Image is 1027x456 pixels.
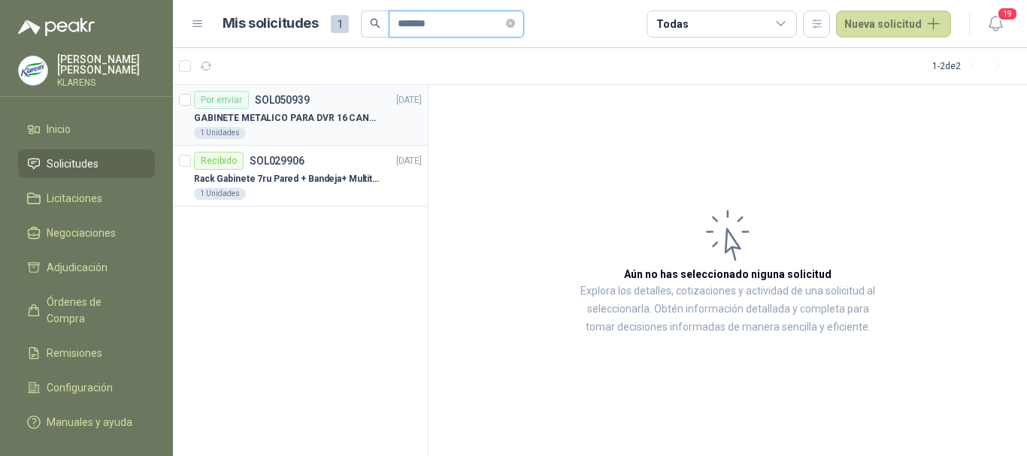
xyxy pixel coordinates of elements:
span: 1 [331,15,349,33]
p: SOL050939 [255,95,310,105]
a: Solicitudes [18,149,155,178]
a: Inicio [18,115,155,143]
a: Órdenes de Compra [18,288,155,333]
button: Nueva solicitud [836,11,951,38]
a: Licitaciones [18,184,155,213]
p: KLARENS [57,78,155,87]
div: 1 Unidades [194,127,246,139]
div: Recibido [194,152,244,170]
button: 19 [982,11,1009,38]
span: 19 [997,7,1018,21]
span: Adjudicación [47,259,108,276]
span: search [370,18,380,29]
p: Explora los detalles, cotizaciones y actividad de una solicitud al seleccionarla. Obtén informaci... [579,282,877,337]
a: Configuración [18,373,155,402]
div: Todas [656,16,688,32]
a: Adjudicación [18,253,155,282]
span: Manuales y ayuda [47,414,132,430]
p: [DATE] [396,93,422,107]
div: Por enviar [194,91,249,109]
div: 1 Unidades [194,188,246,200]
a: RecibidoSOL029906[DATE] Rack Gabinete 7ru Pared + Bandeja+ Multitoma.1 Unidades [173,146,428,207]
p: [DATE] [396,154,422,168]
span: close-circle [506,19,515,28]
span: Negociaciones [47,225,116,241]
a: Por enviarSOL050939[DATE] GABINETE METALICO PARA DVR 16 CANALES1 Unidades [173,85,428,146]
span: close-circle [506,17,515,31]
span: Órdenes de Compra [47,294,141,327]
a: Negociaciones [18,219,155,247]
p: SOL029906 [250,156,304,166]
a: Manuales y ayuda [18,408,155,436]
h3: Aún no has seleccionado niguna solicitud [624,266,832,282]
div: 1 - 2 de 2 [932,54,1009,78]
span: Remisiones [47,345,102,361]
span: Configuración [47,379,113,396]
span: Solicitudes [47,156,98,172]
img: Logo peakr [18,18,95,36]
h1: Mis solicitudes [223,13,319,35]
p: GABINETE METALICO PARA DVR 16 CANALES [194,111,381,125]
span: Inicio [47,121,71,137]
span: Licitaciones [47,190,102,207]
p: Rack Gabinete 7ru Pared + Bandeja+ Multitoma. [194,172,381,186]
p: [PERSON_NAME] [PERSON_NAME] [57,54,155,75]
img: Company Logo [19,56,47,85]
a: Remisiones [18,339,155,367]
